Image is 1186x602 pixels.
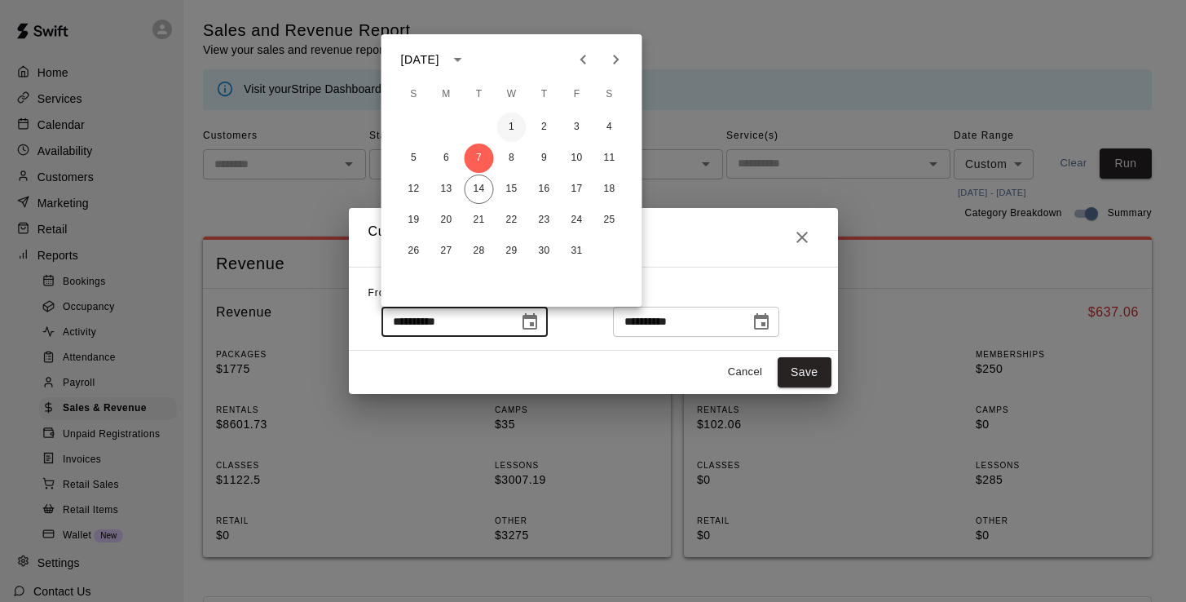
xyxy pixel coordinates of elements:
[465,237,494,266] button: 28
[595,206,624,235] button: 25
[530,113,559,142] button: 2
[497,175,527,204] button: 15
[562,113,592,142] button: 3
[530,175,559,204] button: 16
[719,360,771,385] button: Cancel
[432,237,461,266] button: 27
[399,78,429,111] span: Sunday
[399,175,429,204] button: 12
[562,175,592,204] button: 17
[432,175,461,204] button: 13
[399,206,429,235] button: 19
[497,237,527,266] button: 29
[595,78,624,111] span: Saturday
[562,78,592,111] span: Friday
[444,46,472,73] button: calendar view is open, switch to year view
[595,175,624,204] button: 18
[349,208,838,267] h2: Custom Event Date
[530,144,559,173] button: 9
[497,78,527,111] span: Wednesday
[530,78,559,111] span: Thursday
[562,237,592,266] button: 31
[401,51,439,69] div: [DATE]
[562,144,592,173] button: 10
[432,78,461,111] span: Monday
[432,144,461,173] button: 6
[465,175,494,204] button: 14
[399,144,429,173] button: 5
[465,206,494,235] button: 21
[497,113,527,142] button: 1
[595,144,624,173] button: 11
[786,221,818,254] button: Close
[465,78,494,111] span: Tuesday
[600,43,633,76] button: Next month
[530,237,559,266] button: 30
[745,306,778,339] button: Choose date, selected date is Oct 14, 2025
[465,144,494,173] button: 7
[368,287,422,299] span: From Date
[595,113,624,142] button: 4
[399,237,429,266] button: 26
[514,306,546,339] button: Choose date, selected date is Oct 7, 2025
[497,206,527,235] button: 22
[497,144,527,173] button: 8
[567,43,600,76] button: Previous month
[530,206,559,235] button: 23
[432,206,461,235] button: 20
[562,206,592,235] button: 24
[778,357,831,387] button: Save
